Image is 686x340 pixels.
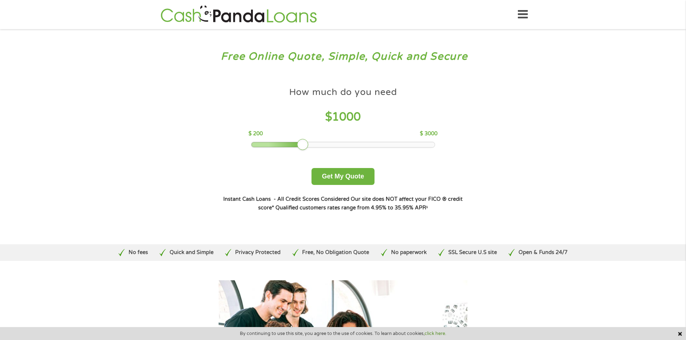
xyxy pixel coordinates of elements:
[289,86,397,98] h4: How much do you need
[248,130,263,138] p: $ 200
[311,168,375,185] button: Get My Quote
[248,110,438,124] h4: $
[391,249,427,257] p: No paperwork
[332,110,361,124] span: 1000
[21,50,665,63] h3: Free Online Quote, Simple, Quick and Secure
[223,196,349,202] strong: Instant Cash Loans - All Credit Scores Considered
[258,196,463,211] strong: Our site does NOT affect your FICO ® credit score*
[235,249,281,257] p: Privacy Protected
[425,331,446,336] a: click here.
[275,205,428,211] strong: Qualified customers rates range from 4.95% to 35.95% APR¹
[420,130,438,138] p: $ 3000
[302,249,369,257] p: Free, No Obligation Quote
[448,249,497,257] p: SSL Secure U.S site
[170,249,214,257] p: Quick and Simple
[129,249,148,257] p: No fees
[158,4,319,25] img: GetLoanNow Logo
[519,249,568,257] p: Open & Funds 24/7
[240,331,446,336] span: By continuing to use this site, you agree to the use of cookies. To learn about cookies,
